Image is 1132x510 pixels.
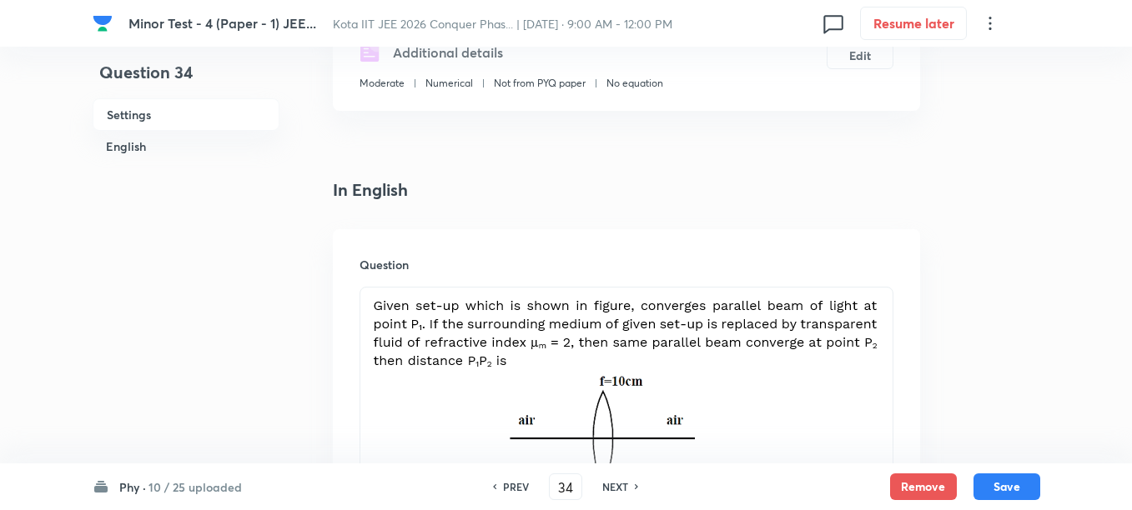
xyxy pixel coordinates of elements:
[93,13,113,33] img: Company Logo
[606,76,663,91] p: No equation
[860,7,967,40] button: Resume later
[890,473,957,500] button: Remove
[360,76,405,91] p: Moderate
[393,42,503,62] h5: Additional details
[128,14,316,32] span: Minor Test - 4 (Paper - 1) JEE...
[827,42,893,69] button: Edit
[93,60,279,98] h4: Question 34
[333,177,920,202] h4: In English
[148,478,242,496] h6: 10 / 25 uploaded
[602,479,628,494] h6: NEXT
[503,479,529,494] h6: PREV
[360,256,893,273] h6: Question
[93,98,279,131] h6: Settings
[333,16,672,32] span: Kota IIT JEE 2026 Conquer Phas... | [DATE] · 9:00 AM - 12:00 PM
[425,76,473,91] p: Numerical
[373,297,878,502] img: 29-08-25-01:05:41-PM
[974,473,1040,500] button: Save
[119,478,146,496] h6: Phy ·
[93,13,116,33] a: Company Logo
[93,131,279,162] h6: English
[360,42,380,62] img: questionDetails.svg
[494,76,586,91] p: Not from PYQ paper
